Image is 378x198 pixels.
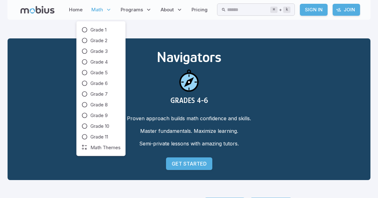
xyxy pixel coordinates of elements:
[161,6,174,13] span: About
[270,7,278,13] kbd: ⌘
[67,3,84,17] a: Home
[82,48,121,55] a: Grade 3
[82,59,121,65] a: Grade 4
[90,123,109,130] span: Grade 10
[82,91,121,98] a: Grade 7
[82,101,121,108] a: Grade 8
[82,123,121,130] a: Grade 10
[82,26,121,33] a: Grade 1
[91,6,103,13] span: Math
[90,144,121,151] span: Math Themes
[333,4,360,16] a: Join
[90,37,107,44] span: Grade 2
[300,4,327,16] a: Sign In
[82,37,121,44] a: Grade 2
[90,26,106,33] span: Grade 1
[82,112,121,119] a: Grade 9
[90,48,108,55] span: Grade 3
[90,101,108,108] span: Grade 8
[90,80,108,87] span: Grade 6
[90,133,108,140] span: Grade 11
[82,69,121,76] a: Grade 5
[190,3,209,17] a: Pricing
[283,7,290,13] kbd: k
[90,69,108,76] span: Grade 5
[82,133,121,140] a: Grade 11
[90,112,108,119] span: Grade 9
[270,6,290,14] div: +
[82,80,121,87] a: Grade 6
[82,144,121,151] a: Math Themes
[90,91,108,98] span: Grade 7
[90,59,108,65] span: Grade 4
[121,6,143,13] span: Programs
